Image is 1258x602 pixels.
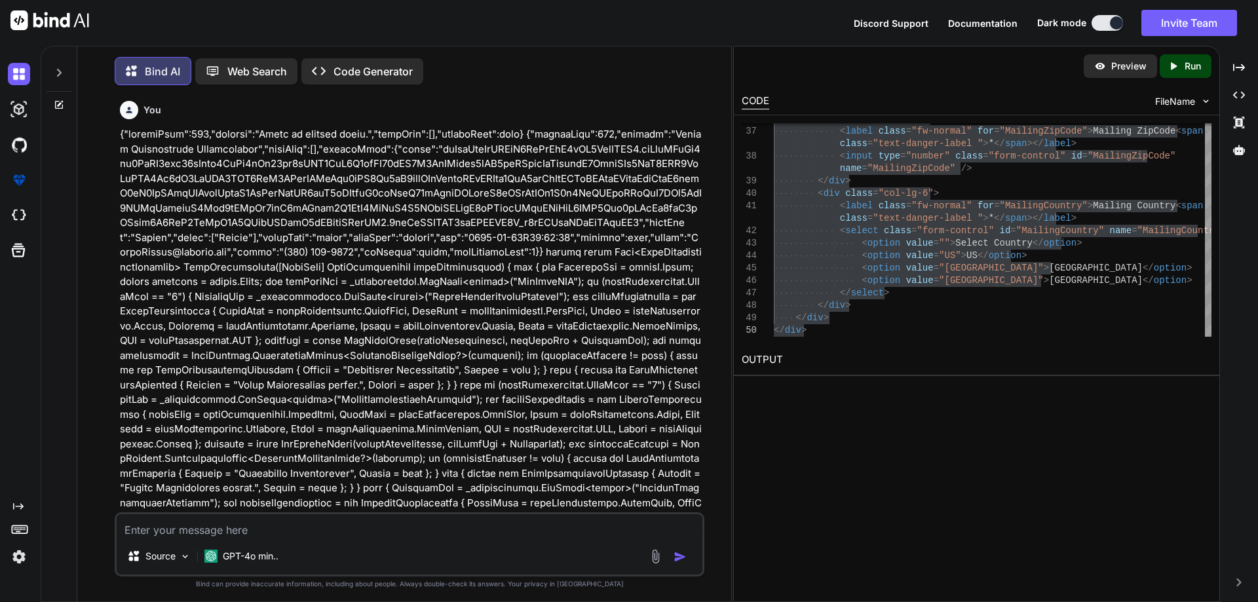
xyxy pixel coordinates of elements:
[873,188,878,198] span: =
[801,325,807,335] span: >
[1010,225,1016,236] span: =
[845,188,873,198] span: class
[988,151,1065,161] span: "form-control"
[227,64,287,79] p: Web Search
[939,263,1044,273] span: "[GEOGRAPHIC_DATA]"
[839,200,845,211] span: <
[988,250,1021,261] span: option
[1093,126,1175,136] span: Mailing ZipCode
[807,312,823,323] span: div
[994,138,1005,149] span: </
[1043,263,1048,273] span: >
[742,312,757,324] div: 49
[854,16,928,30] button: Discord Support
[978,200,994,211] span: for
[1088,200,1093,211] span: >
[966,250,978,261] span: US
[1027,213,1043,223] span: ></
[818,300,829,310] span: </
[1141,10,1237,36] button: Invite Team
[978,126,994,136] span: for
[961,163,972,174] span: />
[1043,238,1076,248] span: option
[1185,60,1201,73] p: Run
[823,188,839,198] span: div
[999,225,1010,236] span: id
[742,187,757,200] div: 40
[867,138,872,149] span: =
[994,213,1005,223] span: </
[1187,275,1192,286] span: >
[1132,225,1137,236] span: =
[939,238,950,248] span: ""
[994,126,999,136] span: =
[939,275,1044,286] span: "[GEOGRAPHIC_DATA]"
[1143,275,1154,286] span: </
[839,126,845,136] span: <
[878,200,905,211] span: class
[839,225,845,236] span: <
[978,250,989,261] span: </
[180,551,191,562] img: Pick Models
[8,546,30,568] img: settings
[8,63,30,85] img: darkChat
[873,138,983,149] span: "text-danger-label "
[204,550,218,563] img: GPT-4o mini
[1016,225,1103,236] span: "MailingCountry"
[734,345,1219,375] h2: OUTPUT
[145,64,180,79] p: Bind AI
[818,176,829,186] span: </
[1049,263,1143,273] span: [GEOGRAPHIC_DATA]
[1043,275,1048,286] span: >
[845,126,873,136] span: label
[648,549,663,564] img: attachment
[948,16,1018,30] button: Documentation
[1021,250,1027,261] span: >
[839,151,845,161] span: <
[742,225,757,237] div: 42
[845,225,878,236] span: select
[911,225,917,236] span: =
[911,126,972,136] span: "fw-normal"
[674,550,687,563] img: icon
[850,288,883,298] span: select
[742,125,757,138] div: 37
[854,18,928,29] span: Discord Support
[774,325,785,335] span: </
[145,550,176,563] p: Source
[839,163,862,174] span: name
[999,200,1087,211] span: "MailingCountry"
[1005,213,1027,223] span: span
[1109,225,1132,236] span: name
[994,200,999,211] span: =
[1137,225,1225,236] span: "MailingCountry"
[1071,151,1082,161] span: id
[1088,151,1175,161] span: "MailingZipCode"
[878,151,900,161] span: type
[1071,138,1076,149] span: >
[1094,60,1106,72] img: preview
[1200,96,1211,107] img: chevron down
[905,250,933,261] span: value
[999,126,1087,136] span: "MailingZipCode"
[334,64,413,79] p: Code Generator
[905,263,933,273] span: value
[742,250,757,262] div: 44
[862,238,867,248] span: <
[1033,238,1044,248] span: </
[742,175,757,187] div: 39
[8,169,30,191] img: premium
[223,550,278,563] p: GPT-4o min..
[742,200,757,212] div: 41
[1143,263,1154,273] span: </
[867,263,900,273] span: option
[933,263,938,273] span: =
[784,325,801,335] span: div
[884,288,889,298] span: >
[1082,151,1087,161] span: =
[867,163,955,174] span: "MailingZipCode"
[1153,275,1186,286] span: option
[845,176,850,186] span: >
[911,200,972,211] span: "fw-normal"
[933,275,938,286] span: =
